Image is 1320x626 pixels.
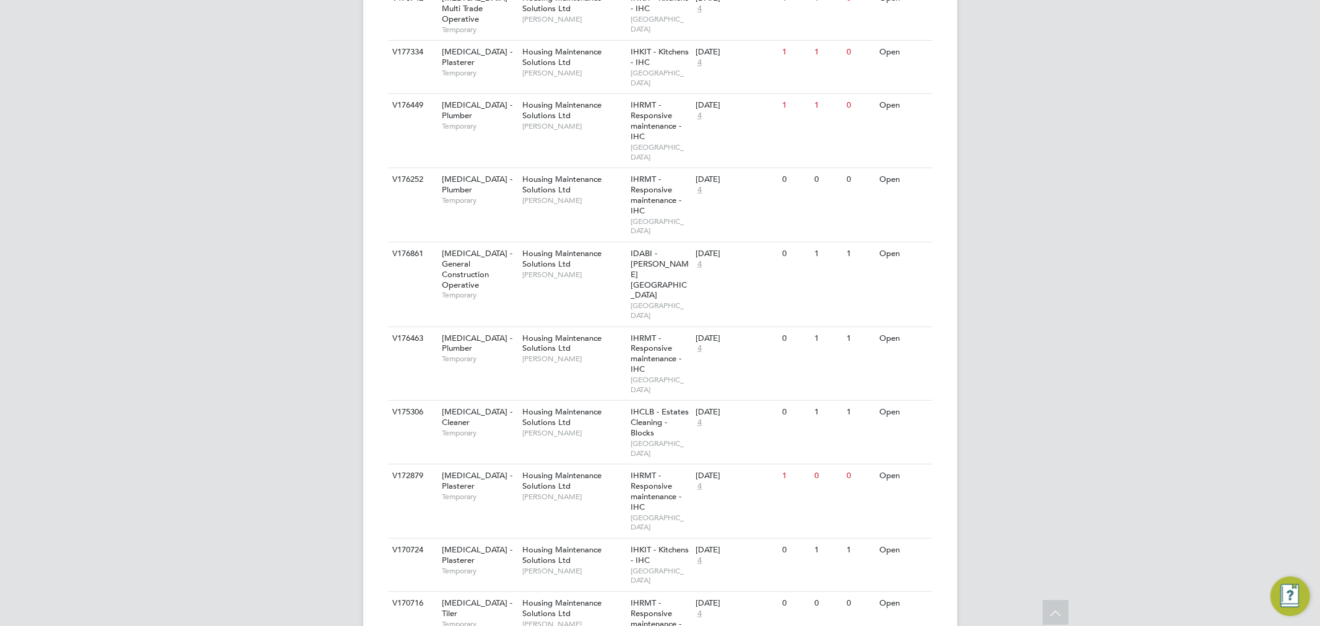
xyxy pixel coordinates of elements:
[811,539,843,562] div: 1
[876,592,930,615] div: Open
[779,465,811,487] div: 1
[779,327,811,350] div: 0
[631,174,681,216] span: IHRMT - Responsive maintenance - IHC
[696,598,776,609] div: [DATE]
[522,406,602,427] span: Housing Maintenance Solutions Ltd
[442,406,512,427] span: [MEDICAL_DATA] - Cleaner
[390,465,433,487] div: V172879
[631,301,689,320] span: [GEOGRAPHIC_DATA]
[779,401,811,424] div: 0
[696,418,704,428] span: 4
[522,248,602,269] span: Housing Maintenance Solutions Ltd
[631,46,689,67] span: IHKIT - Kitchens - IHC
[696,545,776,555] div: [DATE]
[442,68,516,78] span: Temporary
[779,94,811,117] div: 1
[442,470,512,491] span: [MEDICAL_DATA] - Plasterer
[696,259,704,270] span: 4
[522,270,624,280] span: [PERSON_NAME]
[390,327,433,350] div: V176463
[442,598,512,619] span: [MEDICAL_DATA] - Tiler
[631,439,689,458] span: [GEOGRAPHIC_DATA]
[390,94,433,117] div: V176449
[631,333,681,375] span: IHRMT - Responsive maintenance - IHC
[442,25,516,35] span: Temporary
[779,168,811,191] div: 0
[779,539,811,562] div: 0
[522,333,602,354] span: Housing Maintenance Solutions Ltd
[631,100,681,142] span: IHRMT - Responsive maintenance - IHC
[522,121,624,131] span: [PERSON_NAME]
[522,68,624,78] span: [PERSON_NAME]
[442,121,516,131] span: Temporary
[1270,577,1310,616] button: Engage Resource Center
[522,428,624,438] span: [PERSON_NAME]
[844,41,876,64] div: 0
[844,168,876,191] div: 0
[811,242,843,265] div: 1
[696,333,776,344] div: [DATE]
[522,354,624,364] span: [PERSON_NAME]
[631,14,689,33] span: [GEOGRAPHIC_DATA]
[522,566,624,576] span: [PERSON_NAME]
[631,513,689,532] span: [GEOGRAPHIC_DATA]
[696,249,776,259] div: [DATE]
[442,544,512,565] span: [MEDICAL_DATA] - Plasterer
[844,592,876,615] div: 0
[696,343,704,354] span: 4
[844,327,876,350] div: 1
[811,94,843,117] div: 1
[442,248,512,290] span: [MEDICAL_DATA] - General Construction Operative
[522,598,602,619] span: Housing Maintenance Solutions Ltd
[811,41,843,64] div: 1
[876,242,930,265] div: Open
[390,242,433,265] div: V176861
[442,46,512,67] span: [MEDICAL_DATA] - Plasterer
[442,100,512,121] span: [MEDICAL_DATA] - Plumber
[696,185,704,195] span: 4
[522,544,602,565] span: Housing Maintenance Solutions Ltd
[696,555,704,566] span: 4
[442,333,512,354] span: [MEDICAL_DATA] - Plumber
[696,47,776,58] div: [DATE]
[876,539,930,562] div: Open
[876,327,930,350] div: Open
[876,401,930,424] div: Open
[522,46,602,67] span: Housing Maintenance Solutions Ltd
[522,100,602,121] span: Housing Maintenance Solutions Ltd
[631,142,689,161] span: [GEOGRAPHIC_DATA]
[442,428,516,438] span: Temporary
[811,592,843,615] div: 0
[390,168,433,191] div: V176252
[390,401,433,424] div: V175306
[876,168,930,191] div: Open
[844,465,876,487] div: 0
[522,14,624,24] span: [PERSON_NAME]
[390,539,433,562] div: V170724
[876,465,930,487] div: Open
[696,111,704,121] span: 4
[522,492,624,502] span: [PERSON_NAME]
[631,470,681,512] span: IHRMT - Responsive maintenance - IHC
[696,58,704,68] span: 4
[522,470,602,491] span: Housing Maintenance Solutions Ltd
[779,41,811,64] div: 1
[844,94,876,117] div: 0
[631,217,689,236] span: [GEOGRAPHIC_DATA]
[779,592,811,615] div: 0
[811,465,843,487] div: 0
[696,471,776,481] div: [DATE]
[779,242,811,265] div: 0
[442,290,516,300] span: Temporary
[811,401,843,424] div: 1
[696,609,704,619] span: 4
[631,68,689,87] span: [GEOGRAPHIC_DATA]
[844,401,876,424] div: 1
[631,375,689,394] span: [GEOGRAPHIC_DATA]
[522,174,602,195] span: Housing Maintenance Solutions Ltd
[631,406,689,438] span: IHCLB - Estates Cleaning - Blocks
[811,168,843,191] div: 0
[696,407,776,418] div: [DATE]
[631,248,689,301] span: IDABI - [PERSON_NAME][GEOGRAPHIC_DATA]
[442,492,516,502] span: Temporary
